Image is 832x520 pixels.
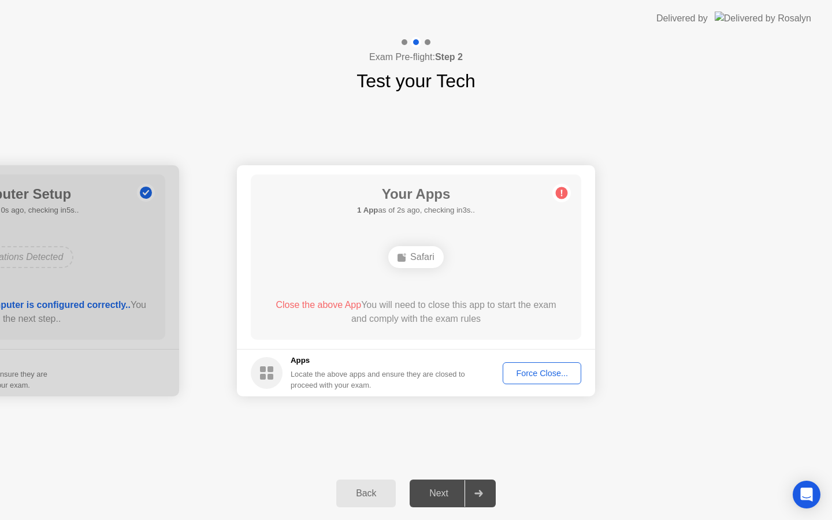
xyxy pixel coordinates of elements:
[413,488,465,499] div: Next
[357,184,475,205] h1: Your Apps
[357,205,475,216] h5: as of 2s ago, checking in3s..
[291,369,466,391] div: Locate the above apps and ensure they are closed to proceed with your exam.
[410,480,496,507] button: Next
[388,246,444,268] div: Safari
[268,298,565,326] div: You will need to close this app to start the exam and comply with the exam rules
[715,12,811,25] img: Delivered by Rosalyn
[276,300,361,310] span: Close the above App
[656,12,708,25] div: Delivered by
[507,369,577,378] div: Force Close...
[336,480,396,507] button: Back
[503,362,581,384] button: Force Close...
[356,67,476,95] h1: Test your Tech
[291,355,466,366] h5: Apps
[369,50,463,64] h4: Exam Pre-flight:
[340,488,392,499] div: Back
[793,481,820,508] div: Open Intercom Messenger
[357,206,378,214] b: 1 App
[435,52,463,62] b: Step 2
